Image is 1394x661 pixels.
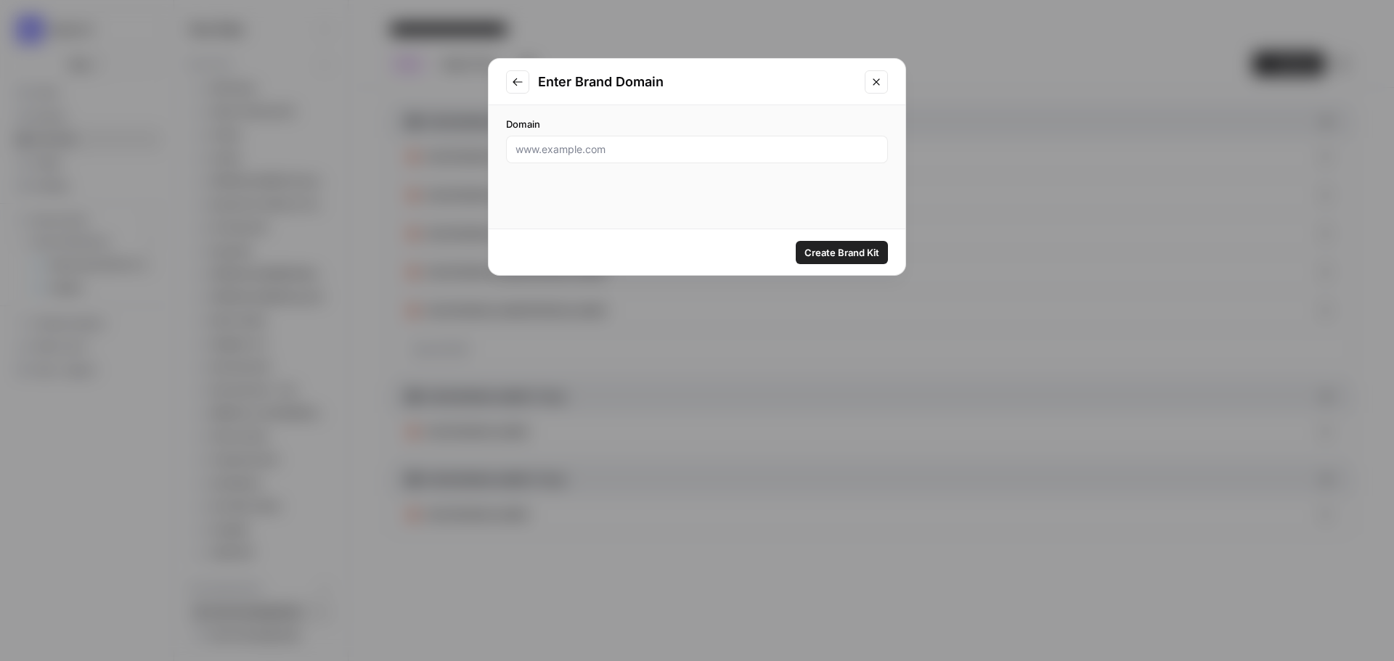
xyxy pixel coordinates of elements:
input: www.example.com [515,142,879,157]
button: Close modal [865,70,888,94]
label: Domain [506,117,888,131]
h2: Enter Brand Domain [538,72,856,92]
button: Create Brand Kit [796,241,888,264]
span: Create Brand Kit [804,245,879,260]
button: Go to previous step [506,70,529,94]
